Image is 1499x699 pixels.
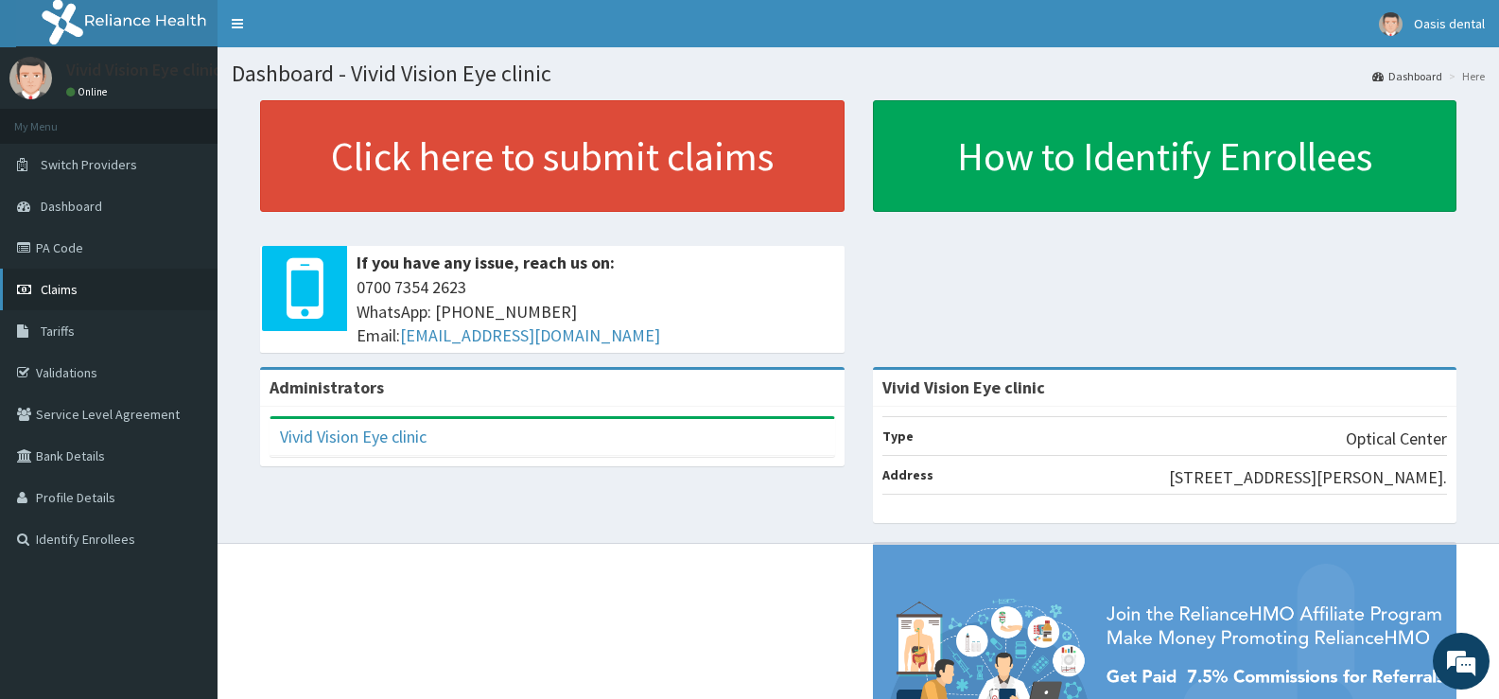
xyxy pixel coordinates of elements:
span: Tariffs [41,323,75,340]
span: Claims [41,281,78,298]
a: Vivid Vision Eye clinic [280,426,427,447]
h1: Dashboard - Vivid Vision Eye clinic [232,61,1485,86]
b: Administrators [270,376,384,398]
img: User Image [1379,12,1403,36]
b: Type [882,428,914,445]
a: Online [66,85,112,98]
b: If you have any issue, reach us on: [357,252,615,273]
b: Address [882,466,933,483]
p: [STREET_ADDRESS][PERSON_NAME]. [1169,465,1447,490]
a: [EMAIL_ADDRESS][DOMAIN_NAME] [400,324,660,346]
span: Oasis dental [1414,15,1485,32]
p: Optical Center [1346,427,1447,451]
span: 0700 7354 2623 WhatsApp: [PHONE_NUMBER] Email: [357,275,835,348]
p: Vivid Vision Eye clinic [66,61,221,79]
a: How to Identify Enrollees [873,100,1457,212]
a: Dashboard [1372,68,1442,84]
strong: Vivid Vision Eye clinic [882,376,1045,398]
span: Switch Providers [41,156,137,173]
span: Dashboard [41,198,102,215]
img: User Image [9,57,52,99]
a: Click here to submit claims [260,100,845,212]
li: Here [1444,68,1485,84]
